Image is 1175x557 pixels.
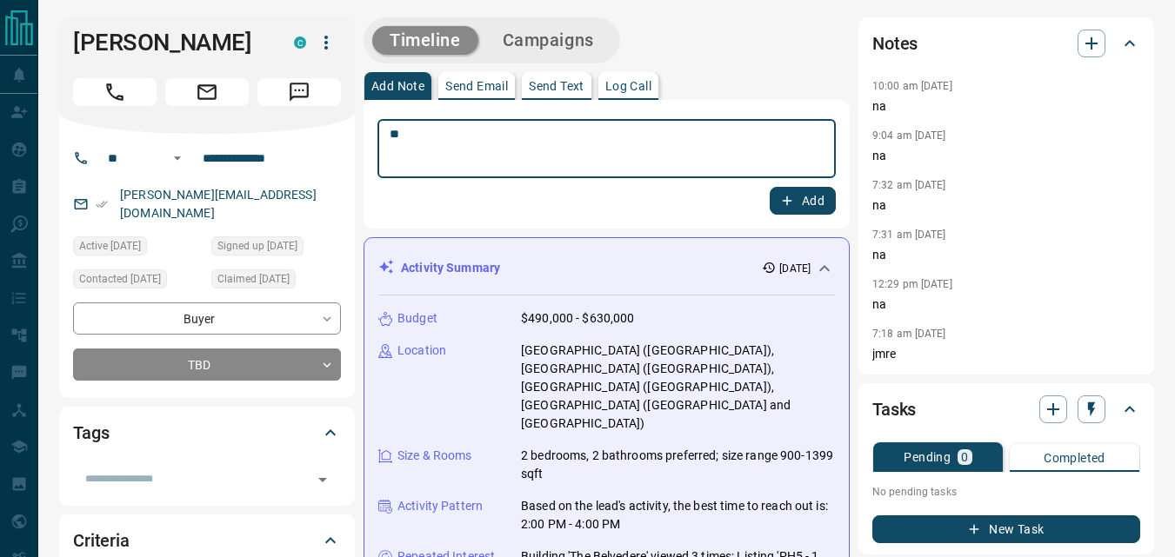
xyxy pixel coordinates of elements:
[605,80,651,92] p: Log Call
[872,229,946,241] p: 7:31 am [DATE]
[872,515,1140,543] button: New Task
[397,309,437,328] p: Budget
[401,259,500,277] p: Activity Summary
[872,246,1140,264] p: na
[904,451,951,463] p: Pending
[872,23,1140,64] div: Notes
[872,97,1140,116] p: na
[310,467,335,492] button: Open
[521,341,835,433] p: [GEOGRAPHIC_DATA] ([GEOGRAPHIC_DATA]), [GEOGRAPHIC_DATA] ([GEOGRAPHIC_DATA]), [GEOGRAPHIC_DATA] (...
[73,302,341,335] div: Buyer
[872,179,946,191] p: 7:32 am [DATE]
[257,78,341,106] span: Message
[167,148,188,169] button: Open
[73,412,341,454] div: Tags
[294,36,306,49] div: condos.ca
[96,198,108,210] svg: Email Verified
[120,188,317,220] a: [PERSON_NAME][EMAIL_ADDRESS][DOMAIN_NAME]
[397,447,472,465] p: Size & Rooms
[73,269,203,294] div: Tue Sep 30 2025
[73,29,268,56] h1: [PERSON_NAME]
[872,80,952,92] p: 10:00 am [DATE]
[485,26,611,55] button: Campaigns
[872,129,946,142] p: 9:04 am [DATE]
[378,252,835,284] div: Activity Summary[DATE]
[872,278,952,290] p: 12:29 pm [DATE]
[211,269,341,294] div: Tue Sep 30 2025
[397,497,483,515] p: Activity Pattern
[397,341,446,360] p: Location
[872,479,1140,505] p: No pending tasks
[79,237,141,255] span: Active [DATE]
[217,270,290,288] span: Claimed [DATE]
[73,527,130,554] h2: Criteria
[872,295,1140,314] p: na
[217,237,297,255] span: Signed up [DATE]
[73,236,203,261] div: Sun Oct 05 2025
[770,187,836,215] button: Add
[165,78,249,106] span: Email
[371,80,424,92] p: Add Note
[872,345,1140,363] p: jmre
[372,26,478,55] button: Timeline
[521,497,835,534] p: Based on the lead's activity, the best time to reach out is: 2:00 PM - 4:00 PM
[872,196,1140,215] p: na
[1044,452,1105,464] p: Completed
[521,447,835,483] p: 2 bedrooms, 2 bathrooms preferred; size range 900-1399 sqft
[872,388,1140,430] div: Tasks
[872,395,916,423] h2: Tasks
[961,451,968,463] p: 0
[521,309,635,328] p: $490,000 - $630,000
[529,80,584,92] p: Send Text
[872,328,946,340] p: 7:18 am [DATE]
[779,261,811,276] p: [DATE]
[872,30,918,57] h2: Notes
[872,147,1140,165] p: na
[73,348,341,381] div: TBD
[73,78,157,106] span: Call
[79,270,161,288] span: Contacted [DATE]
[445,80,508,92] p: Send Email
[73,419,109,447] h2: Tags
[211,236,341,261] div: Tue Sep 30 2025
